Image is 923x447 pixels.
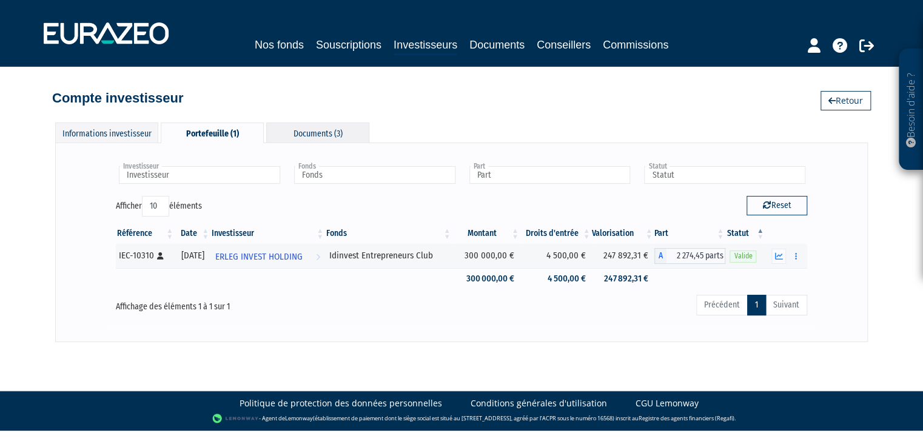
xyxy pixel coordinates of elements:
[452,268,520,289] td: 300 000,00 €
[316,246,320,268] i: Voir l'investisseur
[730,250,756,262] span: Valide
[452,223,520,244] th: Montant: activer pour trier la colonne par ordre croissant
[142,196,169,217] select: Afficheréléments
[329,249,448,262] div: Idinvest Entrepreneurs Club
[520,244,592,268] td: 4 500,00 €
[116,294,394,313] div: Affichage des éléments 1 à 1 sur 1
[452,244,520,268] td: 300 000,00 €
[157,252,164,260] i: [Français] Personne physique
[537,36,591,53] a: Conseillers
[471,397,607,409] a: Conditions générales d'utilisation
[520,268,592,289] td: 4 500,00 €
[12,412,911,425] div: - Agent de (établissement de paiement dont le siège social est situé au [STREET_ADDRESS], agréé p...
[654,223,726,244] th: Part: activer pour trier la colonne par ordre croissant
[161,123,264,143] div: Portefeuille (1)
[55,123,158,143] div: Informations investisseur
[116,223,175,244] th: Référence : activer pour trier la colonne par ordre croissant
[316,36,381,53] a: Souscriptions
[210,223,325,244] th: Investisseur: activer pour trier la colonne par ordre croissant
[636,397,699,409] a: CGU Lemonway
[469,36,525,53] a: Documents
[654,248,666,264] span: A
[240,397,442,409] a: Politique de protection des données personnelles
[175,223,210,244] th: Date: activer pour trier la colonne par ordre croissant
[520,223,592,244] th: Droits d'entrée: activer pour trier la colonne par ordre croissant
[747,295,766,315] a: 1
[821,91,871,110] a: Retour
[394,36,457,55] a: Investisseurs
[666,248,726,264] span: 2 274,45 parts
[654,248,726,264] div: A - Idinvest Entrepreneurs Club
[210,244,325,268] a: ERLEG INVEST HOLDING
[592,268,654,289] td: 247 892,31 €
[638,414,734,422] a: Registre des agents financiers (Regafi)
[284,414,312,422] a: Lemonway
[116,196,202,217] label: Afficher éléments
[592,244,654,268] td: 247 892,31 €
[119,249,170,262] div: IEC-10310
[725,223,765,244] th: Statut : activer pour trier la colonne par ordre d&eacute;croissant
[325,223,452,244] th: Fonds: activer pour trier la colonne par ordre croissant
[212,412,259,425] img: logo-lemonway.png
[747,196,807,215] button: Reset
[603,36,668,53] a: Commissions
[52,91,183,106] h4: Compte investisseur
[904,55,918,164] p: Besoin d'aide ?
[266,123,369,143] div: Documents (3)
[44,22,169,44] img: 1732889491-logotype_eurazeo_blanc_rvb.png
[592,223,654,244] th: Valorisation: activer pour trier la colonne par ordre croissant
[215,246,303,268] span: ERLEG INVEST HOLDING
[255,36,304,53] a: Nos fonds
[179,249,206,262] div: [DATE]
